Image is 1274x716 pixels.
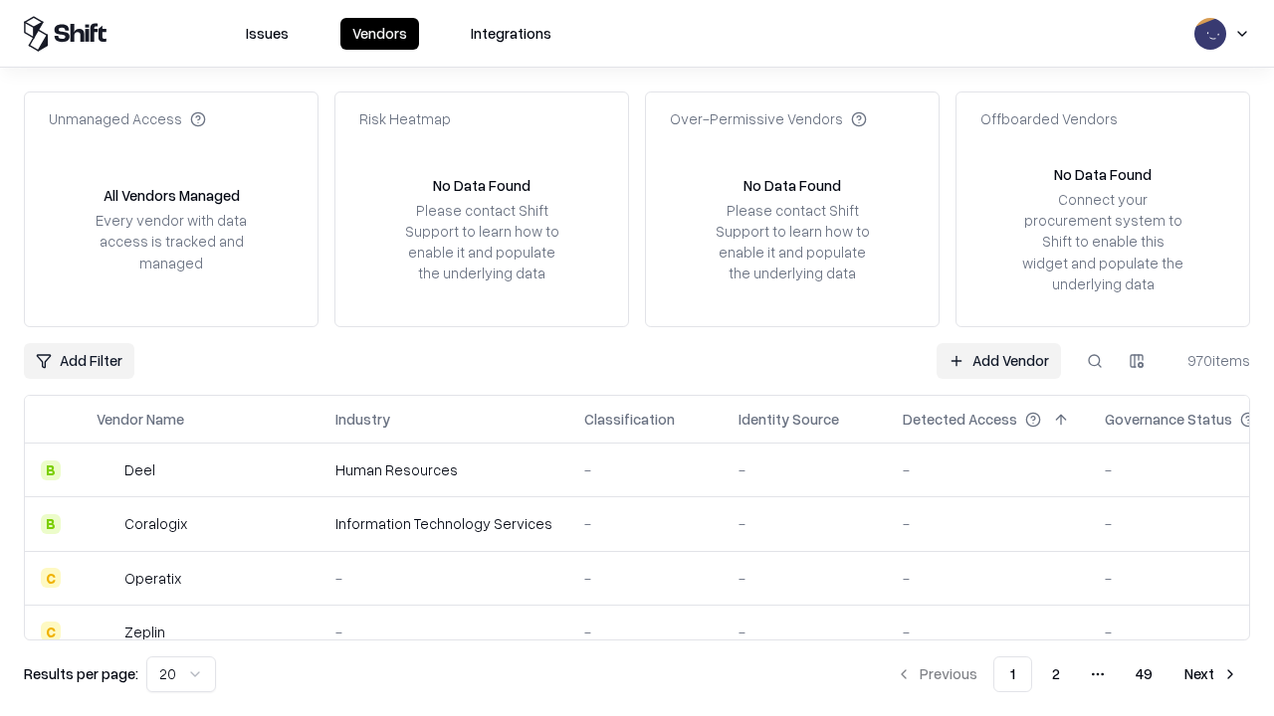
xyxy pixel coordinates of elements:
[903,409,1017,430] div: Detected Access
[584,459,707,480] div: -
[903,459,1073,480] div: -
[24,663,138,684] p: Results per page:
[739,568,871,589] div: -
[359,108,451,129] div: Risk Heatmap
[980,108,1118,129] div: Offboarded Vendors
[97,622,116,641] img: Zeplin
[335,622,552,642] div: -
[884,656,1250,692] nav: pagination
[41,514,61,534] div: B
[993,656,1032,692] button: 1
[584,568,707,589] div: -
[1020,189,1185,294] div: Connect your procurement system to Shift to enable this widget and populate the underlying data
[1172,656,1250,692] button: Next
[124,622,165,642] div: Zeplin
[234,18,301,50] button: Issues
[24,343,134,379] button: Add Filter
[41,622,61,641] div: C
[903,568,1073,589] div: -
[97,568,116,588] img: Operatix
[335,459,552,480] div: Human Resources
[670,108,867,129] div: Over-Permissive Vendors
[124,513,187,534] div: Coralogix
[743,175,841,196] div: No Data Found
[1036,656,1076,692] button: 2
[97,514,116,534] img: Coralogix
[739,513,871,534] div: -
[710,200,875,284] div: Please contact Shift Support to learn how to enable it and populate the underlying data
[584,622,707,642] div: -
[584,513,707,534] div: -
[903,513,1073,534] div: -
[739,409,839,430] div: Identity Source
[335,513,552,534] div: Information Technology Services
[903,622,1073,642] div: -
[433,175,531,196] div: No Data Found
[97,460,116,480] img: Deel
[41,460,61,480] div: B
[124,568,181,589] div: Operatix
[104,185,240,206] div: All Vendors Managed
[97,409,184,430] div: Vendor Name
[739,459,871,480] div: -
[584,409,675,430] div: Classification
[459,18,563,50] button: Integrations
[340,18,419,50] button: Vendors
[49,108,206,129] div: Unmanaged Access
[399,200,564,284] div: Please contact Shift Support to learn how to enable it and populate the underlying data
[335,409,390,430] div: Industry
[1054,164,1152,185] div: No Data Found
[937,343,1061,379] a: Add Vendor
[89,210,254,272] div: Every vendor with data access is tracked and managed
[335,568,552,589] div: -
[739,622,871,642] div: -
[41,568,61,588] div: C
[124,459,155,480] div: Deel
[1120,656,1168,692] button: 49
[1170,350,1250,371] div: 970 items
[1105,409,1232,430] div: Governance Status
